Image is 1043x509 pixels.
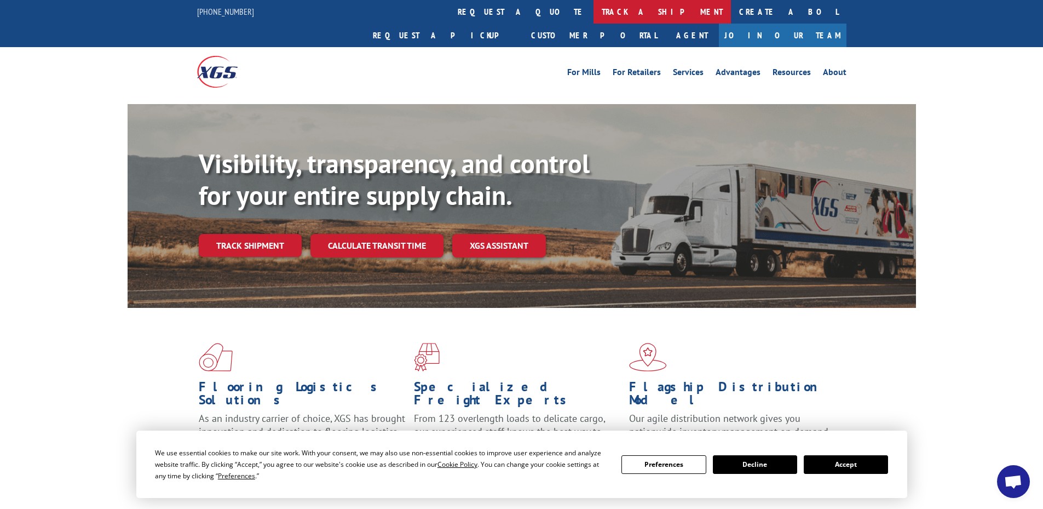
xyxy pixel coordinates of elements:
[414,412,621,461] p: From 123 overlength loads to delicate cargo, our experienced staff knows the best way to move you...
[414,380,621,412] h1: Specialized Freight Experts
[136,431,907,498] div: Cookie Consent Prompt
[197,6,254,17] a: [PHONE_NUMBER]
[716,68,760,80] a: Advantages
[665,24,719,47] a: Agent
[523,24,665,47] a: Customer Portal
[823,68,846,80] a: About
[310,234,443,258] a: Calculate transit time
[621,455,706,474] button: Preferences
[199,146,590,212] b: Visibility, transparency, and control for your entire supply chain.
[629,380,836,412] h1: Flagship Distribution Model
[673,68,704,80] a: Services
[713,455,797,474] button: Decline
[629,412,831,438] span: Our agile distribution network gives you nationwide inventory management on demand.
[719,24,846,47] a: Join Our Team
[804,455,888,474] button: Accept
[437,460,477,469] span: Cookie Policy
[997,465,1030,498] a: Open chat
[199,412,405,451] span: As an industry carrier of choice, XGS has brought innovation and dedication to flooring logistics...
[414,343,440,371] img: xgs-icon-focused-on-flooring-red
[218,471,255,481] span: Preferences
[567,68,601,80] a: For Mills
[199,343,233,371] img: xgs-icon-total-supply-chain-intelligence-red
[199,234,302,257] a: Track shipment
[155,447,608,482] div: We use essential cookies to make our site work. With your consent, we may also use non-essential ...
[773,68,811,80] a: Resources
[199,380,406,412] h1: Flooring Logistics Solutions
[452,234,546,258] a: XGS ASSISTANT
[629,343,667,371] img: xgs-icon-flagship-distribution-model-red
[613,68,661,80] a: For Retailers
[365,24,523,47] a: Request a pickup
